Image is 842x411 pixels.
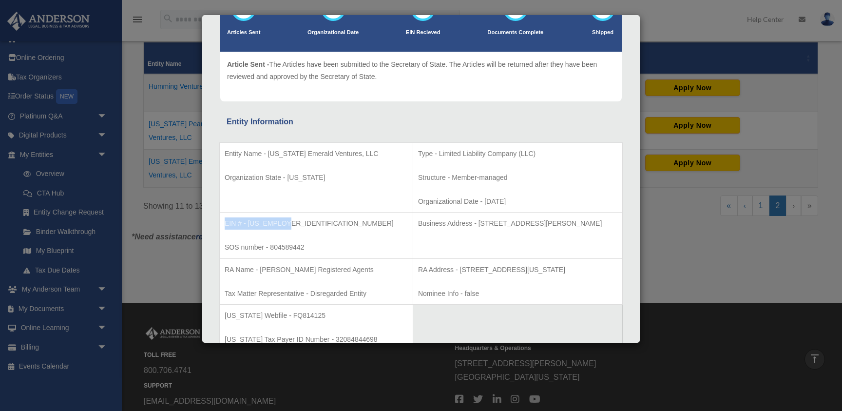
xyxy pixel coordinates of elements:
p: RA Address - [STREET_ADDRESS][US_STATE] [418,264,617,276]
p: Organization State - [US_STATE] [225,172,408,184]
p: Entity Name - [US_STATE] Emerald Ventures, LLC [225,148,408,160]
p: Shipped [591,28,615,38]
p: EIN # - [US_EMPLOYER_IDENTIFICATION_NUMBER] [225,217,408,230]
p: Structure - Member-managed [418,172,617,184]
p: Type - Limited Liability Company (LLC) [418,148,617,160]
p: Organizational Date [307,28,359,38]
p: Tax Matter Representative - Disregarded Entity [225,288,408,300]
p: EIN Recieved [406,28,440,38]
div: Entity Information [227,115,615,129]
p: RA Name - [PERSON_NAME] Registered Agents [225,264,408,276]
p: Organizational Date - [DATE] [418,196,617,208]
p: SOS number - 804589442 [225,241,408,254]
p: Nominee Info - false [418,288,617,300]
p: Documents Complete [487,28,543,38]
p: [US_STATE] Tax Payer ID Number - 32084844698 [225,333,408,346]
span: Article Sent - [227,60,269,68]
p: Business Address - [STREET_ADDRESS][PERSON_NAME] [418,217,617,230]
p: Articles Sent [227,28,260,38]
p: The Articles have been submitted to the Secretary of State. The Articles will be returned after t... [227,59,615,82]
p: [US_STATE] Webfile - FQ814125 [225,310,408,322]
